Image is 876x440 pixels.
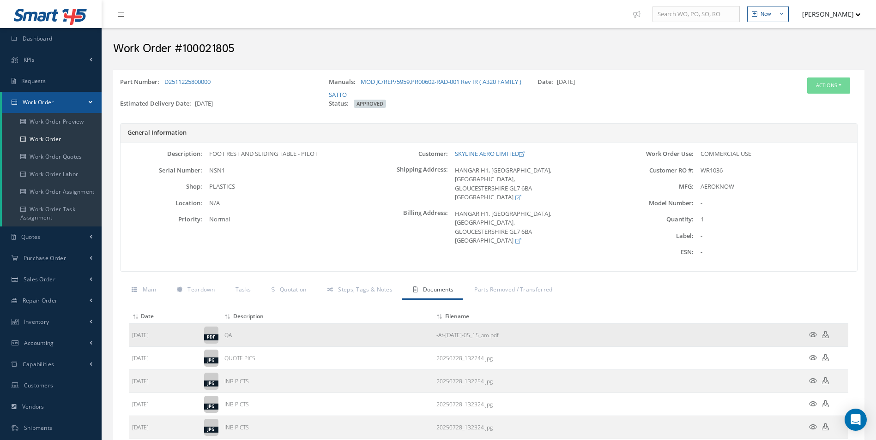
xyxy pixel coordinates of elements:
[2,166,102,183] a: Work Order Labor
[120,77,163,87] label: Part Number:
[21,77,46,85] span: Requests
[366,209,448,245] label: Billing Address:
[436,423,493,431] a: Download
[164,77,211,86] a: D2511225800000
[611,200,693,207] label: Model Number:
[204,334,218,340] div: pdf
[316,281,402,300] a: Steps, Tags & Notes
[694,182,857,191] div: AEROKNOW
[204,381,218,386] div: jpg
[531,77,739,99] div: [DATE]
[121,183,202,190] label: Shop:
[366,166,448,202] label: Shipping Address:
[436,331,499,339] a: Download
[538,77,557,87] label: Date:
[423,285,454,293] span: Documents
[129,416,201,439] td: [DATE]
[165,281,224,300] a: Teardown
[793,5,861,23] button: [PERSON_NAME]
[822,331,829,339] a: Download
[21,233,41,241] span: Quotes
[202,182,366,191] div: PLASTICS
[822,354,829,362] a: Download
[2,113,102,131] a: Work Order Preview
[113,99,322,112] div: [DATE]
[436,377,493,385] a: Download
[224,281,260,300] a: Tasks
[436,354,493,362] a: Download
[222,416,434,439] td: INB PICTS
[809,423,817,431] a: Preview
[204,427,218,433] div: jpg
[129,392,201,416] td: [DATE]
[143,285,156,293] span: Main
[204,357,218,363] div: jpg
[361,77,410,86] a: MOD JC/REP/5959
[129,369,201,392] td: [DATE]
[2,201,102,226] a: Work Order Task Assignment
[2,148,102,166] a: Work Order Quotes
[129,323,201,346] td: [DATE]
[202,199,366,208] div: N/A
[448,209,611,245] div: HANGAR H1, [GEOGRAPHIC_DATA], [GEOGRAPHIC_DATA], GLOUCESTERSHIRE GL7 6BA [GEOGRAPHIC_DATA]
[24,318,49,326] span: Inventory
[202,215,366,224] div: Normal
[322,77,531,99] div: ,
[338,285,393,293] span: Steps, Tags & Notes
[822,423,829,431] a: Download
[121,150,202,157] label: Description:
[23,297,58,304] span: Repair Order
[129,309,201,324] th: Date
[845,409,867,431] div: Open Intercom Messenger
[24,275,55,283] span: Sales Order
[24,381,54,389] span: Customers
[434,309,793,324] th: Filename
[809,400,817,408] a: Preview
[121,167,202,174] label: Serial Number:
[209,166,225,174] span: NSN1
[2,92,102,113] a: Work Order
[129,346,201,369] td: [DATE]
[694,199,857,208] div: -
[448,166,611,202] div: HANGAR H1, [GEOGRAPHIC_DATA], [GEOGRAPHIC_DATA], GLOUCESTERSHIRE GL7 6BA [GEOGRAPHIC_DATA]
[2,183,102,201] a: Work Order Assignment
[611,232,693,239] label: Label:
[187,285,214,293] span: Teardown
[611,167,693,174] label: Customer RO #:
[329,77,359,87] label: Manuals:
[366,150,448,157] label: Customer:
[222,309,434,324] th: Description
[809,331,817,339] a: Preview
[24,339,54,347] span: Accounting
[120,281,165,300] a: Main
[222,392,434,416] td: INB PICTS
[807,77,850,94] button: Actions
[260,281,315,300] a: Quotation
[329,99,352,108] label: Status:
[202,149,366,159] div: FOOT REST AND SLIDING TABLE - PILOT
[701,166,723,174] span: WR1036
[222,346,434,369] td: QUOTE PICS
[455,149,525,158] a: SKYLINE AERO LIMITED
[809,377,817,385] a: Preview
[611,183,693,190] label: MFG:
[694,215,857,224] div: 1
[747,6,789,22] button: New
[121,216,202,223] label: Priority:
[822,377,829,385] a: Download
[22,403,44,410] span: Vendors
[611,249,693,256] label: ESN:
[652,6,740,23] input: Search WO, PO, SO, RO
[329,77,521,99] a: PR00602-RAD-001 Rev IR ( A320 FAMILY ) SATTO
[121,200,202,207] label: Location:
[113,42,864,56] h2: Work Order #100021805
[120,99,195,108] label: Estimated Delivery Date:
[694,149,857,159] div: COMMERCIAL USE
[611,216,693,223] label: Quantity:
[474,285,552,293] span: Parts Removed / Transferred
[694,248,857,257] div: -
[809,354,817,362] a: Preview
[222,369,434,392] td: INB PICTS
[23,35,53,42] span: Dashboard
[24,56,35,64] span: KPIs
